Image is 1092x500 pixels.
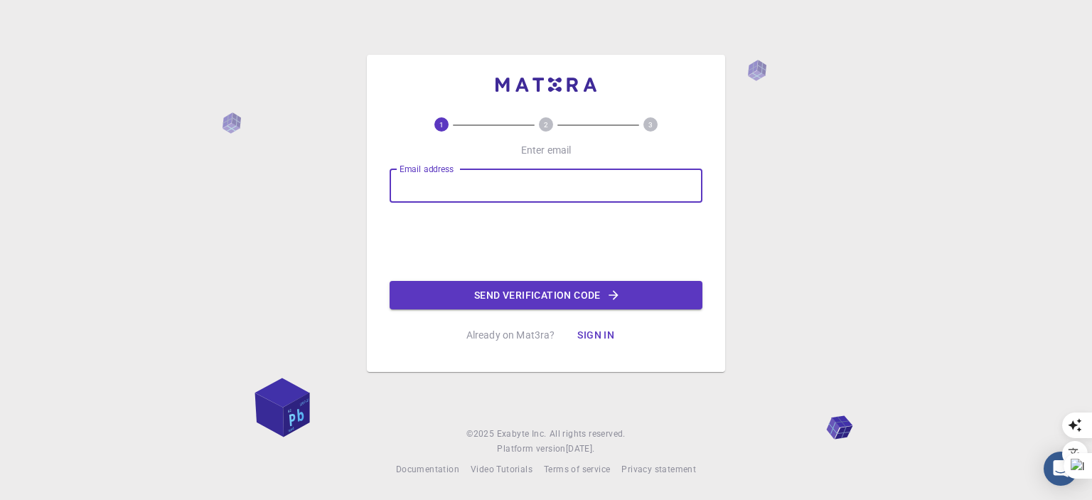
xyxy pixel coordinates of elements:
a: Exabyte Inc. [497,427,547,442]
iframe: reCAPTCHA [438,214,654,270]
div: Open Intercom Messenger [1044,452,1078,486]
span: © 2025 [466,427,496,442]
span: Documentation [396,464,459,474]
span: Video Tutorials [471,464,532,474]
text: 2 [544,121,548,129]
span: Platform version [497,442,565,457]
span: Terms of service [544,464,610,474]
text: 1 [439,121,444,129]
a: Terms of service [544,462,610,477]
span: [DATE] . [566,444,595,454]
p: Enter email [521,143,572,157]
span: Privacy statement [621,464,696,474]
button: Sign in [566,321,626,349]
a: [DATE]. [566,442,595,457]
p: Already on Mat3ra? [466,328,555,342]
label: Email address [400,163,454,175]
button: Send verification code [390,281,702,309]
span: Exabyte Inc. [497,429,547,439]
a: Documentation [396,462,459,477]
span: All rights reserved. [550,427,626,442]
a: Privacy statement [621,462,696,477]
text: 3 [648,121,653,129]
a: Video Tutorials [471,462,532,477]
